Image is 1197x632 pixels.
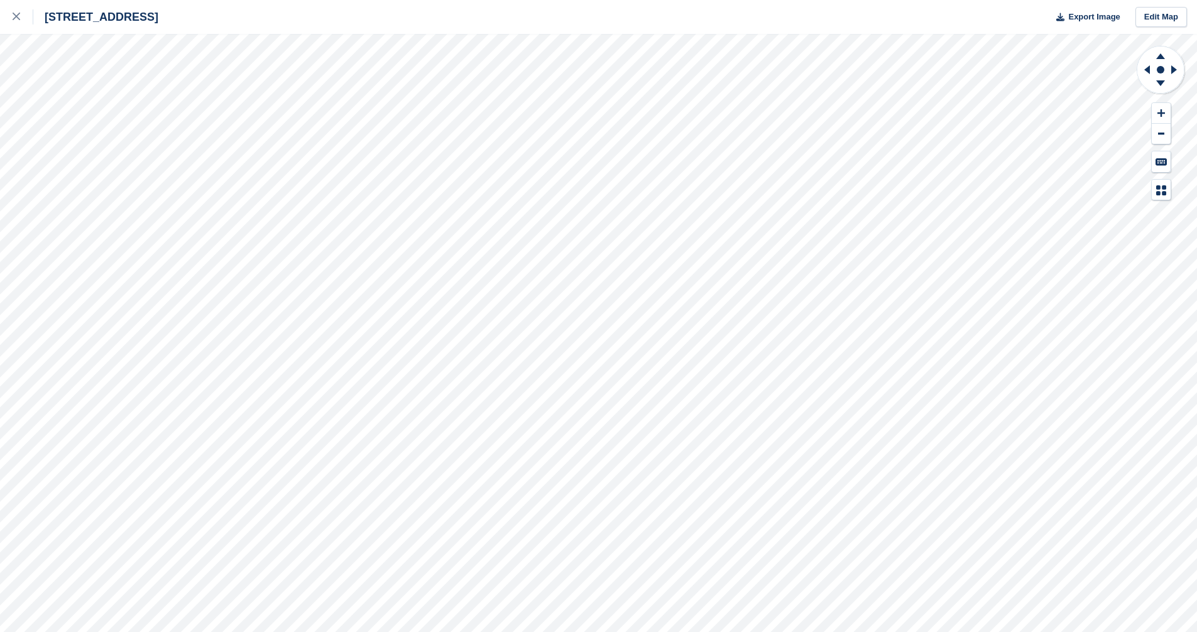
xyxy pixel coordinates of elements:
button: Map Legend [1152,180,1171,200]
button: Keyboard Shortcuts [1152,151,1171,172]
button: Export Image [1049,7,1120,28]
button: Zoom Out [1152,124,1171,144]
a: Edit Map [1135,7,1187,28]
button: Zoom In [1152,103,1171,124]
div: [STREET_ADDRESS] [33,9,158,25]
span: Export Image [1068,11,1120,23]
